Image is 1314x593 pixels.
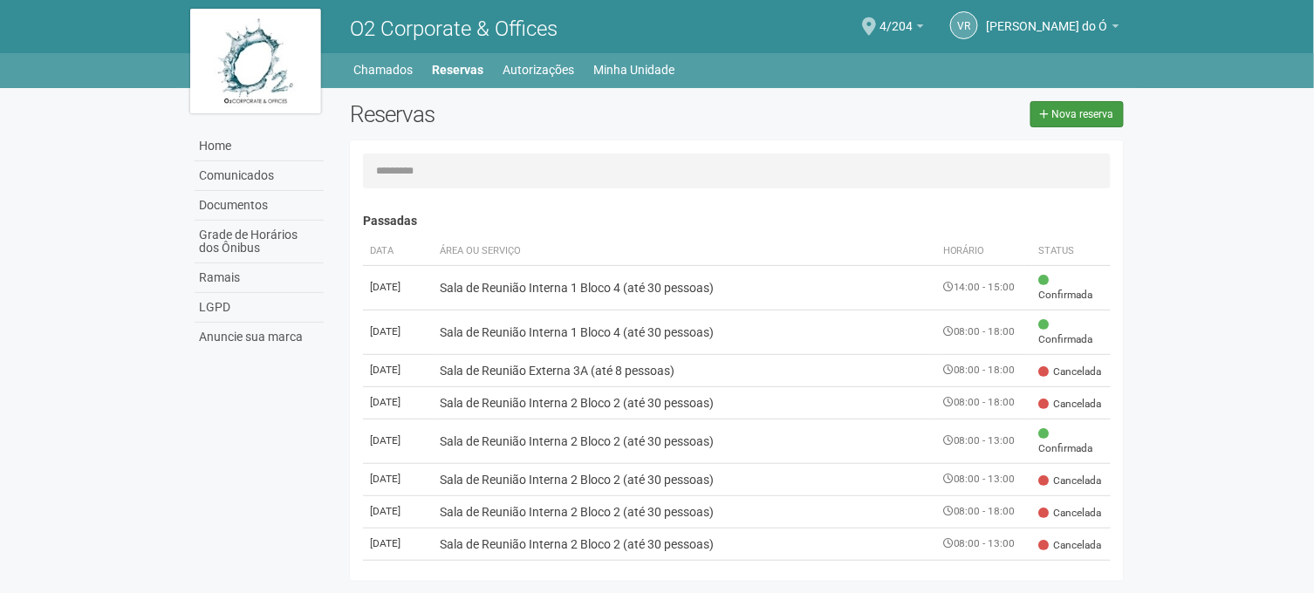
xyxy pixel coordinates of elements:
[433,419,936,463] td: Sala de Reunião Interna 2 Bloco 2 (até 30 pessoas)
[936,463,1032,495] td: 08:00 - 13:00
[936,354,1032,386] td: 08:00 - 18:00
[1039,365,1102,379] span: Cancelada
[363,354,433,386] td: [DATE]
[987,22,1119,36] a: [PERSON_NAME] do Ó
[936,237,1032,266] th: Horário
[363,265,433,310] td: [DATE]
[195,191,324,221] a: Documentos
[936,528,1032,560] td: 08:00 - 13:00
[936,386,1032,419] td: 08:00 - 18:00
[363,310,433,354] td: [DATE]
[433,386,936,419] td: Sala de Reunião Interna 2 Bloco 2 (até 30 pessoas)
[1030,101,1124,127] a: Nova reserva
[936,419,1032,463] td: 08:00 - 13:00
[879,3,913,33] span: 4/204
[433,495,936,528] td: Sala de Reunião Interna 2 Bloco 2 (até 30 pessoas)
[1039,474,1102,488] span: Cancelada
[363,386,433,419] td: [DATE]
[195,293,324,323] a: LGPD
[1039,397,1102,412] span: Cancelada
[433,310,936,354] td: Sala de Reunião Interna 1 Bloco 4 (até 30 pessoas)
[1039,426,1104,456] span: Confirmada
[1039,273,1104,303] span: Confirmada
[433,354,936,386] td: Sala de Reunião Externa 3A (até 8 pessoas)
[363,528,433,560] td: [DATE]
[363,215,1111,228] h4: Passadas
[350,101,723,127] h2: Reservas
[433,265,936,310] td: Sala de Reunião Interna 1 Bloco 4 (até 30 pessoas)
[363,419,433,463] td: [DATE]
[1039,538,1102,553] span: Cancelada
[593,58,674,82] a: Minha Unidade
[363,463,433,495] td: [DATE]
[363,237,433,266] th: Data
[936,265,1032,310] td: 14:00 - 15:00
[936,495,1032,528] td: 08:00 - 18:00
[195,263,324,293] a: Ramais
[1039,506,1102,521] span: Cancelada
[433,463,936,495] td: Sala de Reunião Interna 2 Bloco 2 (até 30 pessoas)
[503,58,574,82] a: Autorizações
[432,58,483,82] a: Reservas
[195,221,324,263] a: Grade de Horários dos Ônibus
[1052,108,1114,120] span: Nova reserva
[950,11,978,39] a: VR
[195,323,324,351] a: Anuncie sua marca
[987,3,1108,33] span: Viviane Rocha do Ó
[350,17,558,41] span: O2 Corporate & Offices
[363,495,433,528] td: [DATE]
[879,22,924,36] a: 4/204
[190,9,321,113] img: logo.jpg
[433,237,936,266] th: Área ou Serviço
[1032,237,1111,266] th: Status
[353,58,413,82] a: Chamados
[195,161,324,191] a: Comunicados
[433,528,936,560] td: Sala de Reunião Interna 2 Bloco 2 (até 30 pessoas)
[1039,317,1104,347] span: Confirmada
[195,132,324,161] a: Home
[936,310,1032,354] td: 08:00 - 18:00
